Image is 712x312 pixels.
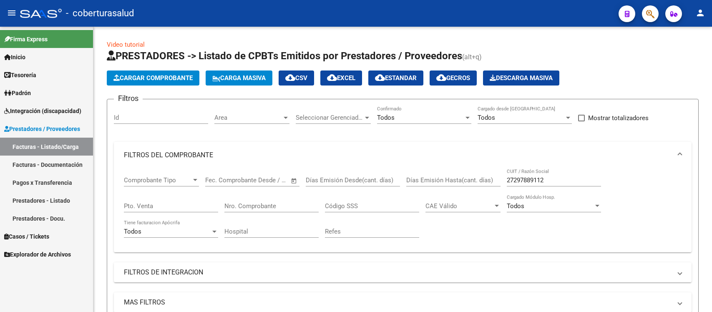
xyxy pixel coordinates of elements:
[212,74,266,82] span: Carga Masiva
[4,88,31,98] span: Padrón
[205,176,239,184] input: Fecha inicio
[4,35,48,44] span: Firma Express
[436,73,446,83] mat-icon: cloud_download
[368,70,423,86] button: Estandar
[107,70,199,86] button: Cargar Comprobante
[425,202,493,210] span: CAE Válido
[7,8,17,18] mat-icon: menu
[214,114,282,121] span: Area
[206,70,272,86] button: Carga Masiva
[114,262,692,282] mat-expansion-panel-header: FILTROS DE INTEGRACION
[483,70,559,86] button: Descarga Masiva
[124,176,191,184] span: Comprobante Tipo
[684,284,704,304] iframe: Intercom live chat
[114,142,692,169] mat-expansion-panel-header: FILTROS DEL COMPROBANTE
[124,298,672,307] mat-panel-title: MAS FILTROS
[4,106,81,116] span: Integración (discapacidad)
[124,228,141,235] span: Todos
[436,74,470,82] span: Gecros
[588,113,649,123] span: Mostrar totalizadores
[478,114,495,121] span: Todos
[124,268,672,277] mat-panel-title: FILTROS DE INTEGRACION
[430,70,477,86] button: Gecros
[490,74,553,82] span: Descarga Masiva
[320,70,362,86] button: EXCEL
[4,232,49,241] span: Casos / Tickets
[113,74,193,82] span: Cargar Comprobante
[114,169,692,252] div: FILTROS DEL COMPROBANTE
[279,70,314,86] button: CSV
[4,124,80,133] span: Prestadores / Proveedores
[285,74,307,82] span: CSV
[462,53,482,61] span: (alt+q)
[296,114,363,121] span: Seleccionar Gerenciador
[285,73,295,83] mat-icon: cloud_download
[107,41,145,48] a: Video tutorial
[375,73,385,83] mat-icon: cloud_download
[114,93,143,104] h3: Filtros
[124,151,672,160] mat-panel-title: FILTROS DEL COMPROBANTE
[327,74,355,82] span: EXCEL
[4,70,36,80] span: Tesorería
[327,73,337,83] mat-icon: cloud_download
[377,114,395,121] span: Todos
[375,74,417,82] span: Estandar
[507,202,524,210] span: Todos
[289,176,299,186] button: Open calendar
[107,50,462,62] span: PRESTADORES -> Listado de CPBTs Emitidos por Prestadores / Proveedores
[695,8,705,18] mat-icon: person
[4,250,71,259] span: Explorador de Archivos
[66,4,134,23] span: - coberturasalud
[483,70,559,86] app-download-masive: Descarga masiva de comprobantes (adjuntos)
[247,176,287,184] input: Fecha fin
[4,53,25,62] span: Inicio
